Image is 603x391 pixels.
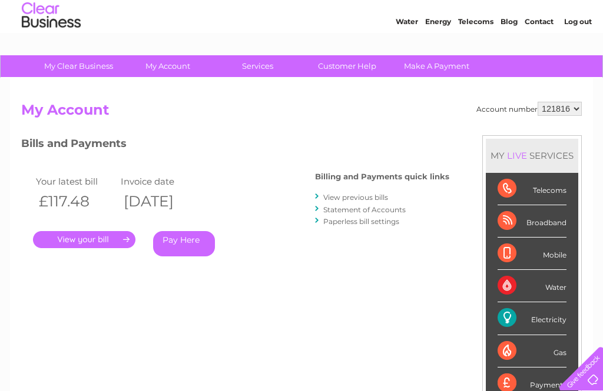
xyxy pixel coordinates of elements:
[315,172,449,181] h4: Billing and Payments quick links
[458,50,493,59] a: Telecoms
[498,173,566,205] div: Telecoms
[388,55,485,77] a: Make A Payment
[381,6,462,21] a: 0333 014 3131
[153,231,215,256] a: Pay Here
[118,173,203,189] td: Invoice date
[33,173,118,189] td: Your latest bill
[501,50,518,59] a: Blog
[498,335,566,367] div: Gas
[33,189,118,213] th: £117.48
[21,31,81,66] img: logo.png
[209,55,306,77] a: Services
[33,231,135,248] a: .
[498,270,566,302] div: Water
[498,205,566,238] div: Broadband
[505,150,529,161] div: LIVE
[323,217,399,226] a: Paperless bill settings
[486,139,578,172] div: MY SERVICES
[323,205,406,214] a: Statement of Accounts
[323,193,388,202] a: View previous bills
[120,55,217,77] a: My Account
[396,50,418,59] a: Water
[118,189,203,213] th: [DATE]
[564,50,592,59] a: Log out
[30,55,127,77] a: My Clear Business
[299,55,396,77] a: Customer Help
[476,102,582,116] div: Account number
[21,102,582,124] h2: My Account
[498,238,566,270] div: Mobile
[525,50,554,59] a: Contact
[21,135,449,156] h3: Bills and Payments
[425,50,451,59] a: Energy
[498,302,566,335] div: Electricity
[24,6,581,57] div: Clear Business is a trading name of Verastar Limited (registered in [GEOGRAPHIC_DATA] No. 3667643...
